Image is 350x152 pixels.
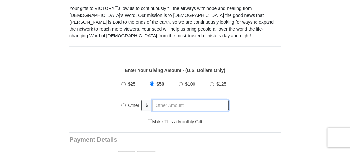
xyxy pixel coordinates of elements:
[69,5,281,39] p: Your gifts to VICTORY allow us to continuously fill the airways with hope and healing from [DEMOG...
[148,119,152,123] input: Make This a Monthly Gift
[115,5,118,9] sup: ™
[185,81,195,87] span: $100
[141,100,152,111] span: $
[69,136,235,144] h3: Payment Details
[216,81,226,87] span: $125
[128,81,135,87] span: $25
[148,118,202,125] label: Make This a Monthly Gift
[152,100,229,111] input: Other Amount
[156,81,164,87] span: $50
[128,103,139,108] span: Other
[125,68,225,73] strong: Enter Your Giving Amount - (U.S. Dollars Only)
